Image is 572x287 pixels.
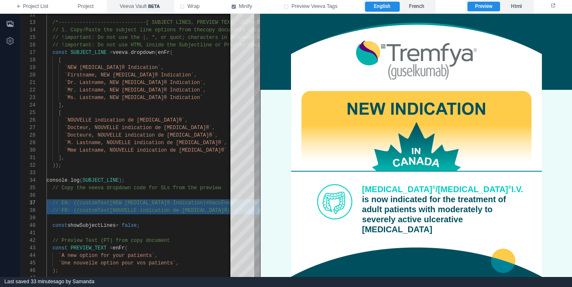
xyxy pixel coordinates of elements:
[224,140,227,146] span: ,
[71,178,80,183] span: log
[20,49,36,56] div: 17
[182,208,254,213] span: [MEDICAL_DATA]®|Docteur,
[112,50,128,56] span: veeva
[52,163,61,168] span: ));
[20,124,36,132] div: 27
[67,223,115,229] span: showSubjectLines
[20,132,36,139] div: 28
[64,125,212,131] span: `Docteur, NOUVELLE indication de [MEDICAL_DATA]®`
[20,94,36,102] div: 23
[500,2,532,12] label: Html
[52,223,67,229] span: const
[59,260,176,266] span: `Une nouvelle option pour vos patients`
[52,200,58,206] span: //
[20,192,36,199] div: 36
[155,253,158,259] span: ,
[155,50,158,56] span: (
[365,2,399,12] label: English
[120,3,161,10] span: Veeva Vault
[52,42,200,48] span: // !important: Do not use HTML inside the Subject
[82,178,118,183] span: SUBJECT_LINE
[46,208,52,213] span: ··
[173,208,179,213] span: de
[46,178,67,183] span: console
[112,245,125,251] span: enFr
[194,72,197,78] span: ,
[122,200,125,206] span: ·
[20,79,36,86] div: 21
[64,140,224,146] span: `M. Lastname, NOUVELLE indication de [MEDICAL_DATA]®`
[52,50,67,56] span: const
[212,125,215,131] span: ,
[203,80,206,86] span: ,
[20,34,36,41] div: 15
[137,223,140,229] span: ;
[20,64,36,71] div: 19
[20,117,36,124] div: 26
[128,50,130,56] span: .
[131,50,155,56] span: dropdown
[170,208,173,213] span: ·
[20,109,36,117] div: 25
[59,110,61,116] span: [
[20,237,36,244] div: 42
[59,57,61,63] span: [
[52,20,203,25] span: /*-----------------------------[ SUBJECT LINES, PR
[203,87,206,93] span: ,
[20,267,36,274] div: 46
[140,208,170,213] span: indication
[20,252,36,259] div: 44
[20,19,36,26] div: 13
[187,3,199,10] span: Wrap
[59,208,61,213] span: ·
[203,185,221,191] span: review
[20,169,36,177] div: 33
[116,223,119,229] span: =
[203,20,353,25] span: EVIEW TEXT, VEEVA DROPDOWNS ]---------------------
[137,208,140,213] span: ·
[467,2,500,12] label: Preview
[20,102,36,109] div: 24
[20,259,36,267] div: 45
[20,26,36,34] div: 14
[20,199,36,207] div: 37
[71,50,107,56] span: SUBJECT_LINE
[64,87,203,93] span: `Mr. Lastname, NEW [MEDICAL_DATA]® Indication`
[46,199,47,207] textarea: Editor content;Press Alt+F1 for Accessibility Options.
[64,65,161,71] span: `NEW [MEDICAL_DATA]® Indication`
[125,200,170,206] span: [MEDICAL_DATA]®
[59,200,61,206] span: ·
[20,86,36,94] div: 22
[20,71,36,79] div: 20
[20,147,36,154] div: 30
[20,229,36,237] div: 41
[61,208,71,213] span: FR:
[52,35,203,41] span: // !important: Do not use the |, ", or quot; chara
[200,42,326,48] span: line or Preview text. Use plain text only.
[61,200,71,206] span: EN:
[71,245,107,251] span: PREVIEW_TEXT
[176,260,179,266] span: ,
[20,184,36,192] div: 35
[125,245,128,251] span: (
[59,102,64,108] span: ],
[260,14,572,277] iframe: preview
[119,178,125,183] span: );
[20,207,36,214] div: 38
[20,41,36,49] div: 16
[239,3,252,10] span: Minify
[110,245,112,251] span: =
[52,238,170,244] span: // Preview Text (PT) from copy document
[291,3,337,10] span: Preview Veeva Tags
[52,208,58,213] span: //
[20,222,36,229] div: 40
[161,65,164,71] span: ,
[170,200,173,206] span: ·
